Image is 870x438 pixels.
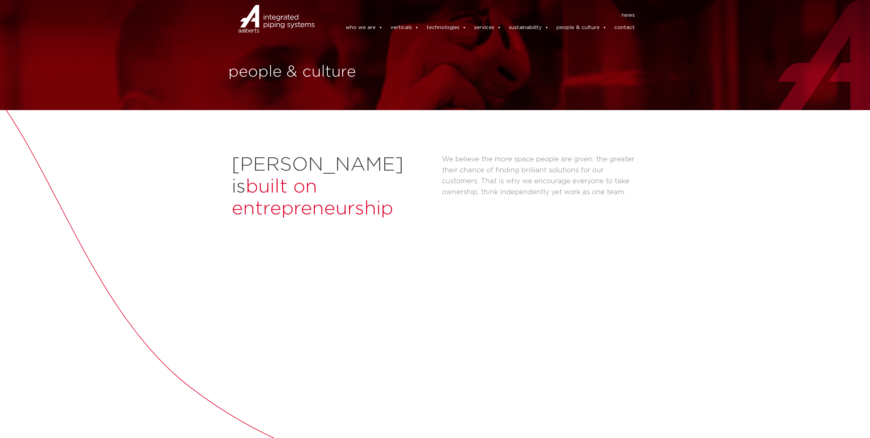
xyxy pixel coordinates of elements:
h1: people & culture [228,61,432,83]
a: news [622,10,635,21]
a: technologies [427,21,467,35]
h2: [PERSON_NAME] is [232,154,435,220]
a: people & culture [557,21,607,35]
span: built on entrepreneurship [232,177,393,218]
a: verticals [390,21,419,35]
nav: Menu [325,10,635,21]
p: We believe the more space people are given, the greater their chance of finding brilliant solutio... [442,154,639,198]
a: sustainability [509,21,549,35]
a: contact [614,21,635,35]
a: who we are [346,21,383,35]
a: services [474,21,501,35]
